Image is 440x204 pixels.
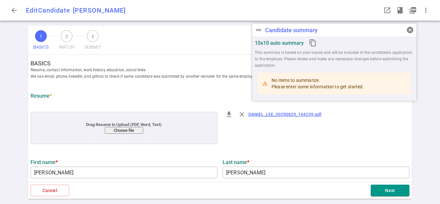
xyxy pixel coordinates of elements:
[31,67,415,80] span: Resume, contact information, work history, education, social links We use email, phone, linkedIn,...
[238,111,246,118] span: close
[383,6,391,14] span: launch
[61,30,72,42] span: 2
[31,28,51,54] button: 1BASICS
[371,185,409,197] button: Next
[8,4,21,17] button: Go back
[248,112,321,117] a: DANIEL_LEE_20250825_144239.pdf
[381,4,394,17] button: Open LinkedIn as a popup
[223,167,409,178] input: Type to edit
[225,111,233,118] span: file_download
[223,159,409,165] label: Last name
[31,112,217,144] div: application/pdf, application/msword, .pdf, .doc, .docx, .txt
[422,6,430,14] span: more_vert
[409,6,417,14] i: picture_as_pdf
[26,6,70,14] span: Edit Candidate
[105,127,143,134] button: Choose file
[59,42,74,53] span: MATCH
[31,167,217,178] input: Type to edit
[87,30,99,42] span: 3
[31,185,69,197] button: Cancel
[73,6,126,14] span: [PERSON_NAME]
[85,42,101,53] span: SUBMIT
[396,6,404,14] span: book
[82,28,104,54] button: 3SUBMIT
[31,60,415,67] strong: BASICS
[223,108,235,121] div: Download resume file
[50,122,198,134] div: Drag Resume to Upload (PDF, Word, Text)
[56,28,77,54] button: 2MATCH
[10,6,18,14] span: arrow_back
[235,108,248,121] div: Remove resume
[394,4,407,17] button: Open resume highlights in a popup
[33,42,49,53] span: BASICS
[31,159,217,165] label: First name
[407,4,419,17] button: Open PDF in a popup
[35,30,47,42] span: 1
[31,93,52,99] strong: Resume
